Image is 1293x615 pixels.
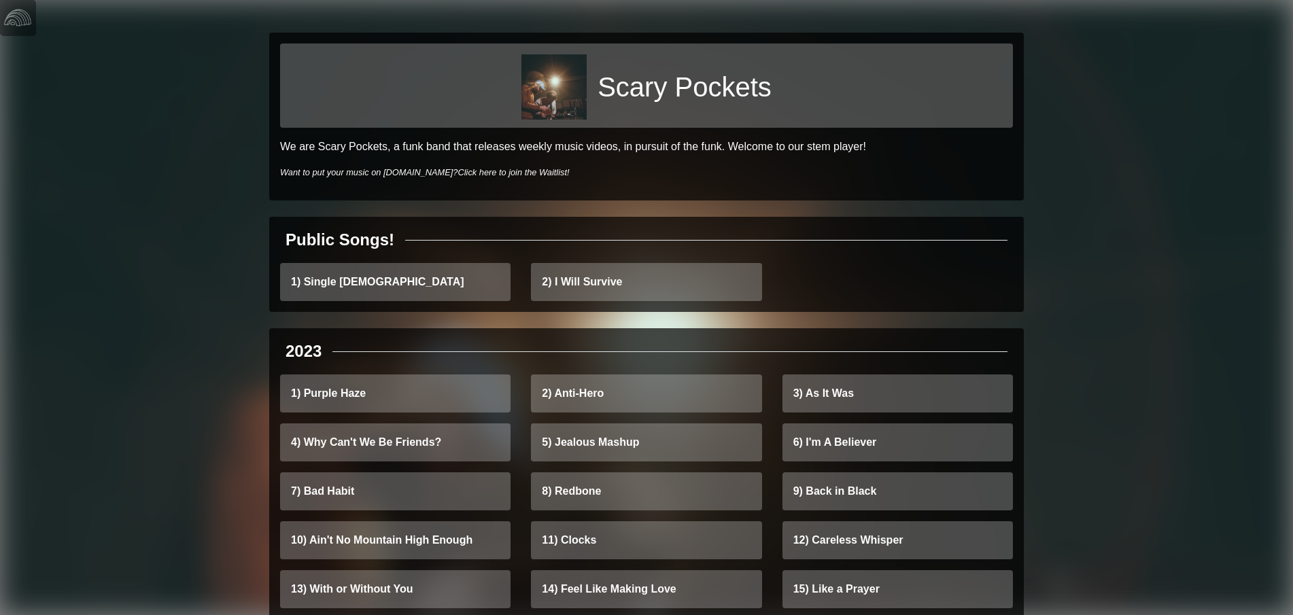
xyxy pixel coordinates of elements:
h1: Scary Pockets [598,71,772,103]
a: 3) As It Was [782,374,1013,412]
a: 1) Purple Haze [280,374,511,412]
img: logo-white-4c48a5e4bebecaebe01ca5a9d34031cfd3d4ef9ae749242e8c4bf12ef99f53e8.png [4,4,31,31]
a: 15) Like a Prayer [782,570,1013,608]
a: 6) I'm A Believer [782,423,1013,461]
a: 12) Careless Whisper [782,521,1013,559]
div: 2023 [286,339,322,364]
a: Click here to join the Waitlist! [458,167,569,177]
a: 11) Clocks [531,521,761,559]
a: 5) Jealous Mashup [531,423,761,461]
a: 14) Feel Like Making Love [531,570,761,608]
a: 2) I Will Survive [531,263,761,301]
a: 2) Anti-Hero [531,374,761,412]
a: 13) With or Without You [280,570,511,608]
a: 1) Single [DEMOGRAPHIC_DATA] [280,263,511,301]
a: 4) Why Can't We Be Friends? [280,423,511,461]
a: 8) Redbone [531,472,761,510]
i: Want to put your music on [DOMAIN_NAME]? [280,167,570,177]
a: 10) Ain't No Mountain High Enough [280,521,511,559]
div: Public Songs! [286,228,394,252]
a: 9) Back in Black [782,472,1013,510]
img: eb2b9f1fcec850ed7bd0394cef72471172fe51341a211d5a1a78223ca1d8a2ba.jpg [521,54,587,120]
a: 7) Bad Habit [280,472,511,510]
p: We are Scary Pockets, a funk band that releases weekly music videos, in pursuit of the funk. Welc... [280,139,1013,155]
